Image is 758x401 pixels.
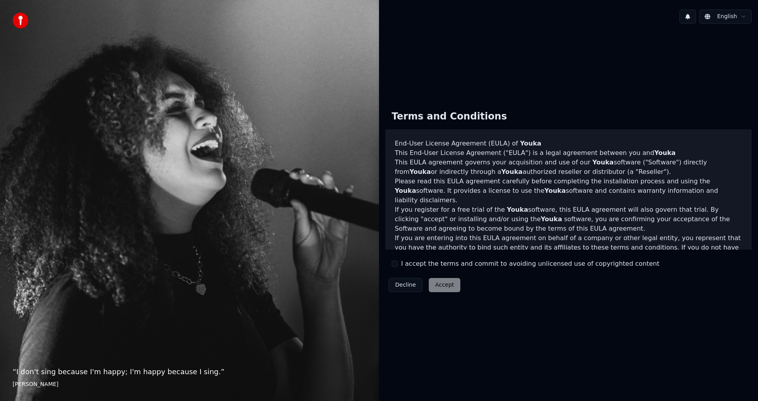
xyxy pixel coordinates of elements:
[395,233,742,271] p: If you are entering into this EULA agreement on behalf of a company or other legal entity, you re...
[409,168,431,175] span: Youka
[395,158,742,177] p: This EULA agreement governs your acquisition and use of our software ("Software") directly from o...
[385,104,513,129] div: Terms and Conditions
[395,187,416,194] span: Youka
[13,380,366,388] footer: [PERSON_NAME]
[395,177,742,205] p: Please read this EULA agreement carefully before completing the installation process and using th...
[388,278,422,292] button: Decline
[395,205,742,233] p: If you register for a free trial of the software, this EULA agreement will also govern that trial...
[13,13,28,28] img: youka
[541,215,562,223] span: Youka
[592,159,614,166] span: Youka
[401,259,659,269] label: I accept the terms and commit to avoiding unlicensed use of copyrighted content
[13,366,366,377] p: “ I don't sing because I'm happy; I'm happy because I sing. ”
[654,149,675,157] span: Youka
[520,140,541,147] span: Youka
[395,139,742,148] h3: End-User License Agreement (EULA) of
[507,206,528,213] span: Youka
[544,187,566,194] span: Youka
[501,168,523,175] span: Youka
[395,148,742,158] p: This End-User License Agreement ("EULA") is a legal agreement between you and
